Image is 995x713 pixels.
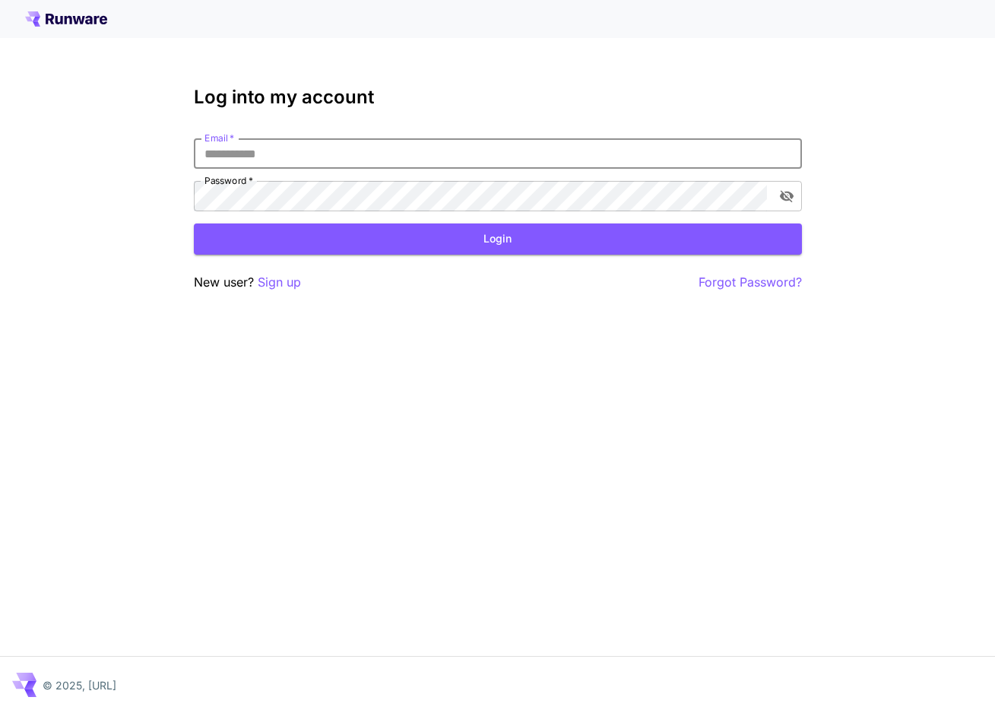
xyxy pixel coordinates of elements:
[204,132,234,144] label: Email
[194,223,802,255] button: Login
[699,273,802,292] button: Forgot Password?
[204,174,253,187] label: Password
[43,677,116,693] p: © 2025, [URL]
[194,273,301,292] p: New user?
[258,273,301,292] button: Sign up
[773,182,800,210] button: toggle password visibility
[194,87,802,108] h3: Log into my account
